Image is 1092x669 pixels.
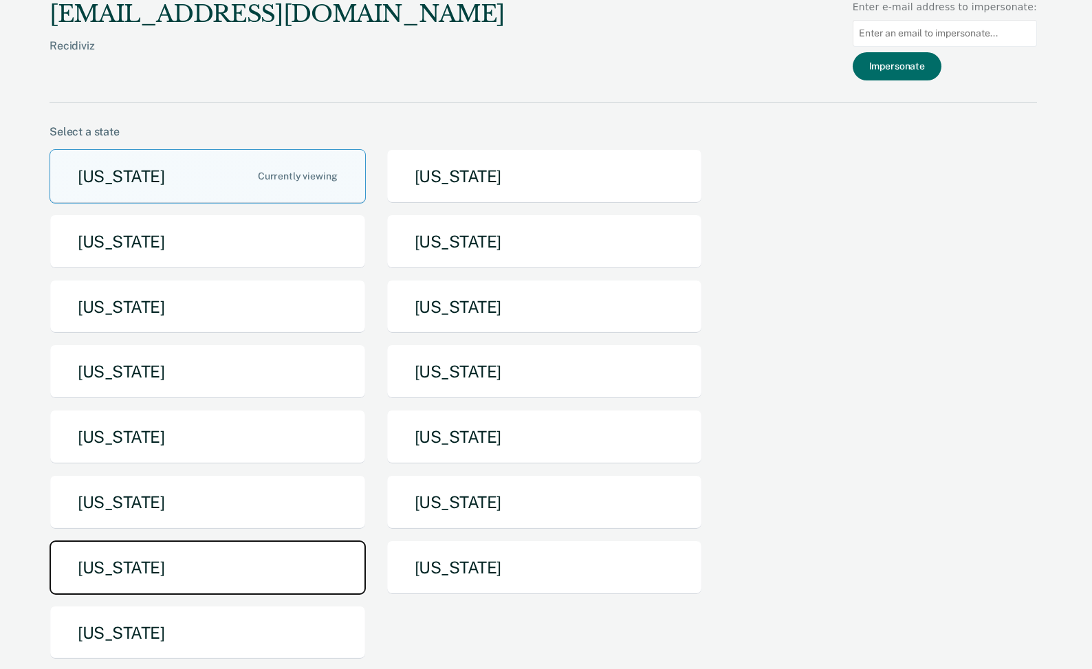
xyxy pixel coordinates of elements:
input: Enter an email to impersonate... [853,20,1037,47]
button: [US_STATE] [50,280,366,334]
button: [US_STATE] [50,540,366,595]
div: Recidiviz [50,39,505,74]
button: [US_STATE] [386,344,703,399]
button: [US_STATE] [50,606,366,660]
button: [US_STATE] [386,149,703,204]
button: [US_STATE] [50,410,366,464]
button: [US_STATE] [50,149,366,204]
button: [US_STATE] [386,410,703,464]
button: [US_STATE] [50,475,366,529]
button: [US_STATE] [386,280,703,334]
button: [US_STATE] [386,540,703,595]
div: Select a state [50,125,1037,138]
button: Impersonate [853,52,941,80]
button: [US_STATE] [386,475,703,529]
button: [US_STATE] [50,215,366,269]
button: [US_STATE] [386,215,703,269]
button: [US_STATE] [50,344,366,399]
